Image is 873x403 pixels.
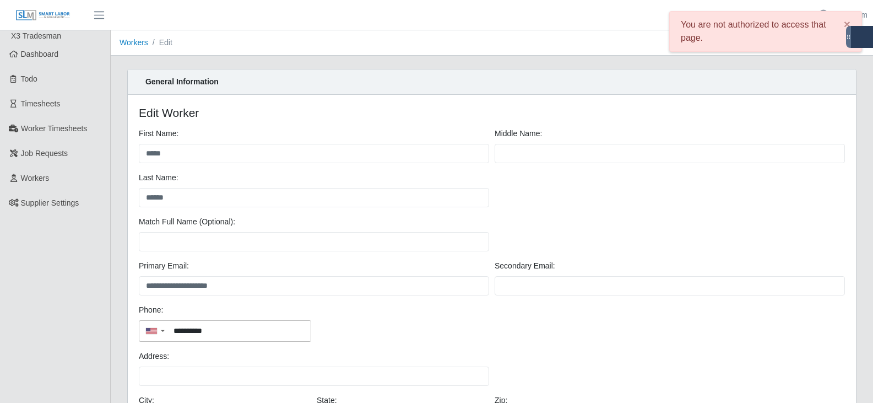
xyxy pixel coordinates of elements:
[21,50,59,58] span: Dashboard
[21,198,79,207] span: Supplier Settings
[139,106,424,120] h4: Edit Worker
[160,329,166,333] span: ▼
[139,260,189,272] label: Primary Email:
[139,172,178,184] label: Last Name:
[139,216,235,228] label: Match Full Name (Optional):
[139,128,178,139] label: First Name:
[21,124,87,133] span: Worker Timesheets
[139,351,169,362] label: Address:
[11,31,61,40] span: X3 Tradesman
[145,77,219,86] strong: General Information
[21,174,50,182] span: Workers
[837,9,867,21] a: X3 Team
[495,128,542,139] label: Middle Name:
[21,149,68,158] span: Job Requests
[21,74,37,83] span: Todo
[21,99,61,108] span: Timesheets
[148,37,172,49] li: Edit
[139,304,163,316] label: Phone:
[495,260,555,272] label: Secondary Email:
[15,9,71,22] img: SLM Logo
[669,11,862,52] div: You are not authorized to access that page.
[139,321,170,341] div: Country Code Selector
[120,38,148,47] a: Workers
